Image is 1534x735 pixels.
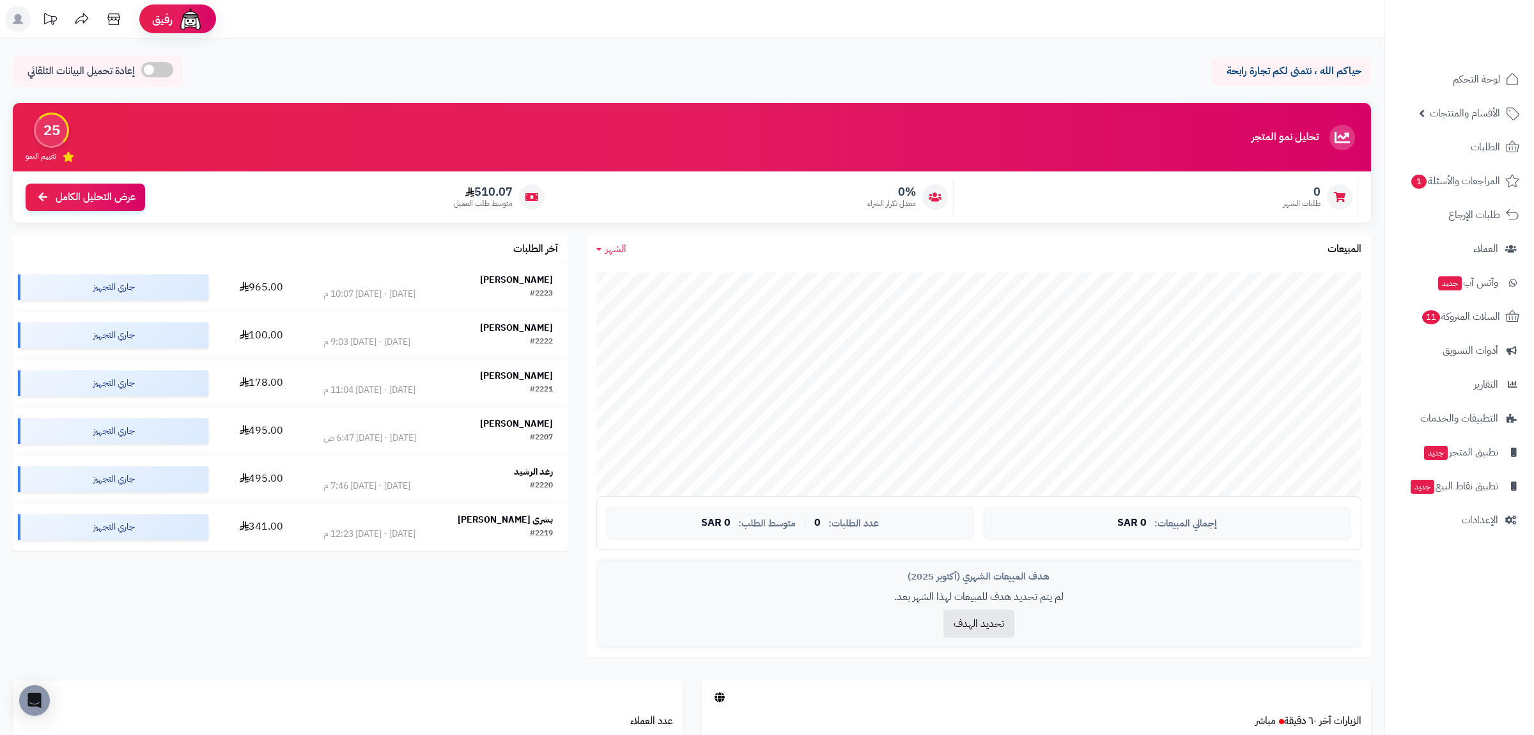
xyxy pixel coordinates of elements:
[454,185,513,199] span: 510.07
[1392,403,1526,434] a: التطبيقات والخدمات
[596,242,626,257] a: الشهر
[323,384,415,397] div: [DATE] - [DATE] 11:04 م
[943,610,1014,638] button: تحديد الهدف
[1392,471,1526,502] a: تطبيق نقاط البيعجديد
[1438,276,1462,290] span: جديد
[630,713,673,729] a: عدد العملاء
[1410,172,1500,190] span: المراجعات والأسئلة
[1392,437,1526,468] a: تطبيق المتجرجديد
[1328,244,1361,255] h3: المبيعات
[1392,301,1526,332] a: السلات المتروكة11
[213,264,309,311] td: 965.00
[213,407,309,455] td: 495.00
[607,570,1351,583] div: هدف المبيعات الشهري (أكتوبر 2025)
[514,465,553,478] strong: رغد الرشيد
[480,321,553,335] strong: [PERSON_NAME]
[1283,198,1321,209] span: طلبات الشهر
[18,322,208,348] div: جاري التجهيز
[323,528,415,541] div: [DATE] - [DATE] 12:23 م
[1423,443,1498,461] span: تطبيق المتجر
[814,518,821,529] span: 0
[1392,335,1526,366] a: أدوات التسويق
[1447,10,1522,36] img: logo-2.png
[1424,446,1448,460] span: جديد
[701,518,731,529] span: 0 SAR
[1422,310,1440,324] span: 11
[56,190,136,205] span: عرض التحليل الكامل
[1255,713,1276,729] small: مباشر
[323,288,415,301] div: [DATE] - [DATE] 10:07 م
[1473,240,1498,258] span: العملاء
[530,336,553,349] div: #2222
[18,370,208,396] div: جاري التجهيز
[1117,518,1147,529] span: 0 SAR
[738,518,796,529] span: متوسط الطلب:
[480,273,553,287] strong: [PERSON_NAME]
[803,518,807,528] span: |
[480,417,553,431] strong: [PERSON_NAME]
[828,518,879,529] span: عدد الطلبات:
[1221,64,1361,79] p: حياكم الله ، نتمنى لكم تجارة رابحة
[213,360,309,407] td: 178.00
[1392,505,1526,535] a: الإعدادات
[1392,166,1526,196] a: المراجعات والأسئلة1
[1154,518,1217,529] span: إجمالي المبيعات:
[530,528,553,541] div: #2219
[607,590,1351,605] p: لم يتم تحديد هدف للمبيعات لهذا الشهر بعد.
[530,432,553,445] div: #2207
[605,241,626,257] span: الشهر
[1392,233,1526,264] a: العملاء
[213,312,309,359] td: 100.00
[1409,477,1498,495] span: تطبيق نقاط البيع
[26,151,56,162] span: تقييم النمو
[1471,138,1500,156] span: الطلبات
[1443,342,1498,360] span: أدوات التسويق
[1462,511,1498,529] span: الإعدادات
[1453,70,1500,88] span: لوحة التحكم
[18,274,208,300] div: جاري التجهيز
[18,514,208,540] div: جاري التجهيز
[530,384,553,397] div: #2221
[1392,369,1526,400] a: التقارير
[18,466,208,492] div: جاري التجهيز
[1255,713,1361,729] a: الزيارات آخر ٦٠ دقيقةمباشر
[34,6,66,35] a: تحديثات المنصة
[323,480,410,493] div: [DATE] - [DATE] 7:46 م
[323,336,410,349] div: [DATE] - [DATE] 9:03 م
[26,184,145,211] a: عرض التحليل الكامل
[213,455,309,503] td: 495.00
[1283,185,1321,199] span: 0
[1251,132,1319,143] h3: تحليل نمو المتجر
[1474,375,1498,393] span: التقارير
[1411,480,1434,494] span: جديد
[19,685,50,716] div: Open Intercom Messenger
[867,198,916,209] span: معدل تكرار الشراء
[1430,104,1500,122] span: الأقسام والمنتجات
[1421,308,1500,326] span: السلات المتروكة
[454,198,513,209] span: متوسط طلب العميل
[458,513,553,526] strong: بشرى [PERSON_NAME]
[513,244,558,255] h3: آخر الطلبات
[867,185,916,199] span: 0%
[530,288,553,301] div: #2223
[1392,267,1526,298] a: وآتس آبجديد
[1392,200,1526,230] a: طلبات الإرجاع
[1392,64,1526,95] a: لوحة التحكم
[1411,175,1427,189] span: 1
[213,503,309,551] td: 341.00
[1448,206,1500,224] span: طلبات الإرجاع
[18,418,208,444] div: جاري التجهيز
[1392,132,1526,162] a: الطلبات
[480,369,553,383] strong: [PERSON_NAME]
[178,6,203,32] img: ai-face.png
[530,480,553,493] div: #2220
[27,64,135,79] span: إعادة تحميل البيانات التلقائي
[1420,409,1498,427] span: التطبيقات والخدمات
[323,432,416,445] div: [DATE] - [DATE] 6:47 ص
[152,12,173,27] span: رفيق
[1437,274,1498,292] span: وآتس آب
